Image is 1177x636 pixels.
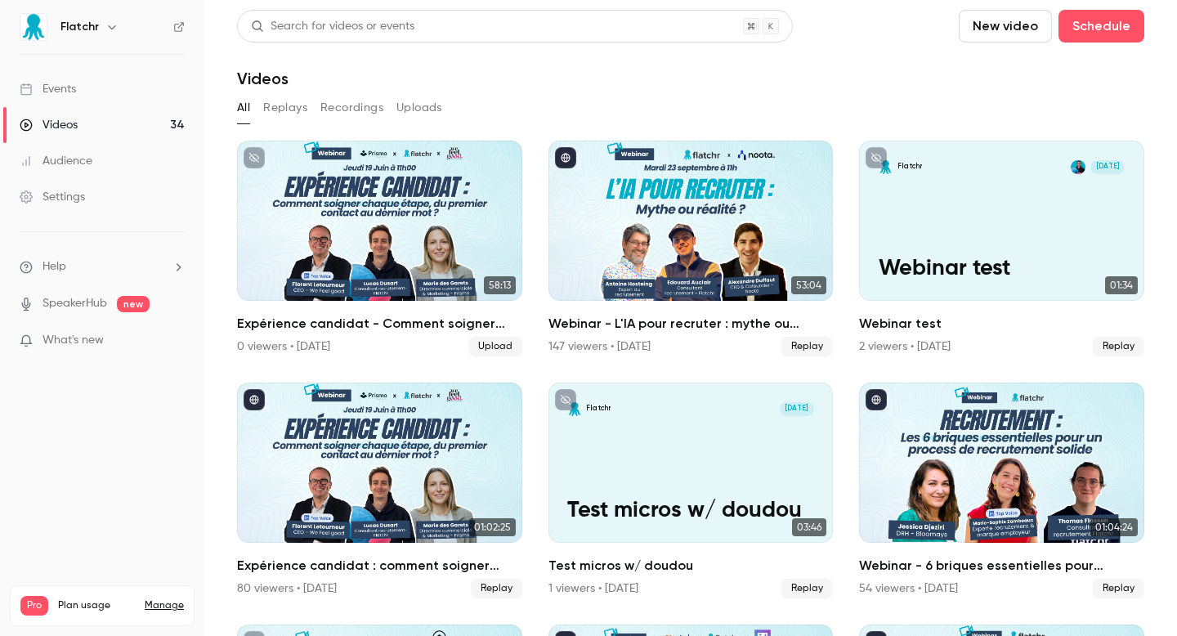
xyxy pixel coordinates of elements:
[244,147,265,168] button: unpublished
[548,383,834,598] a: Test micros w/ doudouFlatchr[DATE]Test micros w/ doudou03:46Test micros w/ doudou1 viewers • [DAT...
[237,141,522,356] li: Expérience candidat - Comment soigner chaque étape, du premier contact au dernier mot ?
[879,256,1126,282] p: Webinar test
[471,579,522,598] span: Replay
[897,162,922,172] p: Flatchr
[43,295,107,312] a: SpeakerHub
[1093,337,1144,356] span: Replay
[20,189,85,205] div: Settings
[237,95,250,121] button: All
[1071,160,1085,174] img: Lucas Dusart
[548,314,834,334] h2: Webinar - L'IA pour recruter : mythe ou réalité ?
[20,153,92,169] div: Audience
[60,19,99,35] h6: Flatchr
[320,95,383,121] button: Recordings
[20,596,48,616] span: Pro
[43,258,66,275] span: Help
[1093,579,1144,598] span: Replay
[866,147,887,168] button: unpublished
[263,95,307,121] button: Replays
[859,556,1144,576] h2: Webinar - 6 briques essentielles pour construire un processus de recrutement solide
[555,147,576,168] button: published
[237,580,337,597] div: 80 viewers • [DATE]
[548,556,834,576] h2: Test micros w/ doudou
[468,337,522,356] span: Upload
[866,389,887,410] button: published
[237,141,522,356] a: 58:13Expérience candidat - Comment soigner chaque étape, du premier contact au dernier mot ?0 v...
[484,276,516,294] span: 58:13
[145,599,184,612] a: Manage
[237,383,522,598] li: Expérience candidat : comment soigner chaque étape, du premier contact au dernier mot ?
[1105,276,1138,294] span: 01:34
[237,383,522,598] a: 01:02:25Expérience candidat : comment soigner chaque étape, du premier contact au dernier mot ?80...
[555,389,576,410] button: unpublished
[859,141,1144,356] a: Webinar testFlatchrLucas Dusart[DATE]Webinar test01:34Webinar test2 viewers • [DATE]Replay
[959,10,1052,43] button: New video
[859,580,958,597] div: 54 viewers • [DATE]
[792,518,826,536] span: 03:46
[548,580,638,597] div: 1 viewers • [DATE]
[58,599,135,612] span: Plan usage
[1058,10,1144,43] button: Schedule
[237,338,330,355] div: 0 viewers • [DATE]
[244,389,265,410] button: published
[859,338,951,355] div: 2 viewers • [DATE]
[859,383,1144,598] li: Webinar - 6 briques essentielles pour construire un processus de recrutement solide
[20,117,78,133] div: Videos
[237,69,289,88] h1: Videos
[548,141,834,356] li: Webinar - L'IA pour recruter : mythe ou réalité ?
[251,18,414,35] div: Search for videos or events
[117,296,150,312] span: new
[20,258,185,275] li: help-dropdown-opener
[548,383,834,598] li: Test micros w/ doudou
[548,141,834,356] a: 53:04Webinar - L'IA pour recruter : mythe ou réalité ?147 viewers • [DATE]Replay
[781,337,833,356] span: Replay
[237,10,1144,626] section: Videos
[791,276,826,294] span: 53:04
[567,498,814,524] p: Test micros w/ doudou
[780,402,814,416] span: [DATE]
[1090,160,1125,174] span: [DATE]
[586,404,611,414] p: Flatchr
[237,314,522,334] h2: Expérience candidat - Comment soigner chaque étape, du premier contact au dernier mot ?
[1090,518,1138,536] span: 01:04:24
[548,338,651,355] div: 147 viewers • [DATE]
[469,518,516,536] span: 01:02:25
[20,81,76,97] div: Events
[859,314,1144,334] h2: Webinar test
[43,332,104,349] span: What's new
[237,556,522,576] h2: Expérience candidat : comment soigner chaque étape, du premier contact au dernier mot ?
[781,579,833,598] span: Replay
[20,14,47,40] img: Flatchr
[859,141,1144,356] li: Webinar test
[396,95,442,121] button: Uploads
[859,383,1144,598] a: 01:04:24Webinar - 6 briques essentielles pour construire un processus de recrutement solide54 vie...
